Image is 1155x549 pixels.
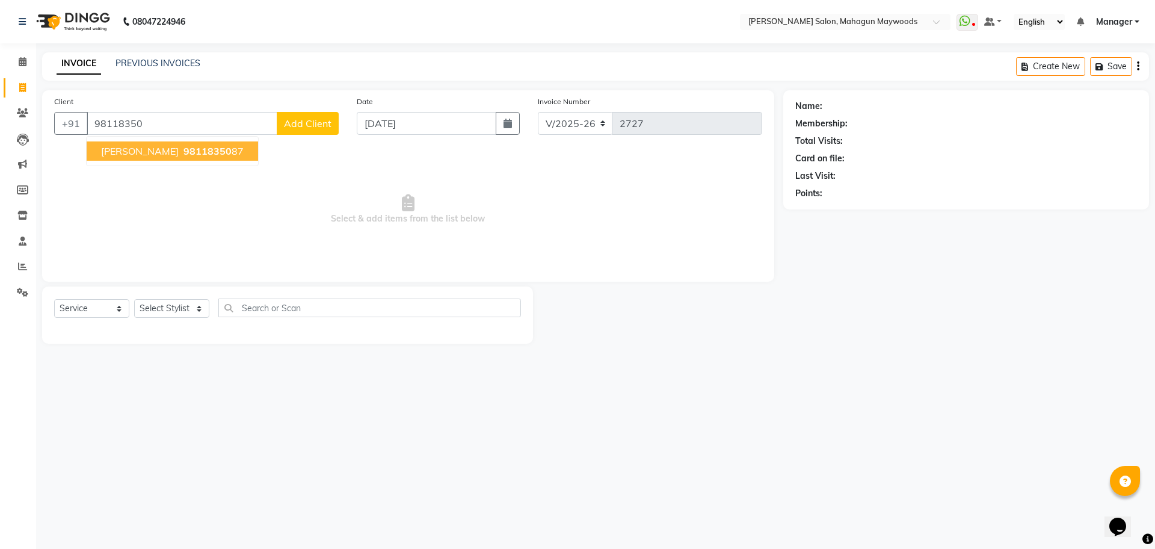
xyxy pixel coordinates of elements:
[1090,57,1132,76] button: Save
[357,96,373,107] label: Date
[101,145,179,157] span: [PERSON_NAME]
[31,5,113,39] img: logo
[795,135,843,147] div: Total Visits:
[57,53,101,75] a: INVOICE
[795,100,822,113] div: Name:
[54,149,762,270] span: Select & add items from the list below
[115,58,200,69] a: PREVIOUS INVOICES
[183,145,232,157] span: 98118350
[218,299,521,317] input: Search or Scan
[284,117,331,129] span: Add Client
[132,5,185,39] b: 08047224946
[87,112,277,135] input: Search by Name/Mobile/Email/Code
[795,117,848,130] div: Membership:
[795,152,845,165] div: Card on file:
[54,96,73,107] label: Client
[795,170,836,182] div: Last Visit:
[181,145,244,157] ngb-highlight: 87
[1016,57,1085,76] button: Create New
[795,187,822,200] div: Points:
[1104,501,1143,537] iframe: chat widget
[1096,16,1132,28] span: Manager
[54,112,88,135] button: +91
[277,112,339,135] button: Add Client
[538,96,590,107] label: Invoice Number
